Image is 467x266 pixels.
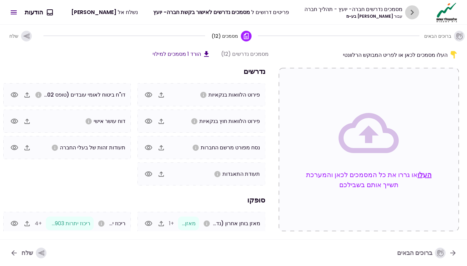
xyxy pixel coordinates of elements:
span: פירוט הלוואות בנקאיות [208,91,260,99]
svg: אנא העלו פרוט הלוואות חוץ בנקאיות של החברה [191,118,198,125]
span: ריכוז יתרות [101,220,125,227]
span: +1 [169,220,174,227]
span: נסח מפורט מרשם החברות [201,144,260,151]
div: [PERSON_NAME] בע~מ [304,13,402,19]
button: שלח [4,25,37,47]
div: מסמכים נדרשים חברה- יועץ - תהליך חברה [304,5,402,13]
img: Logo [435,2,459,23]
button: שלח [5,244,52,262]
svg: אנא הורידו את הטופס מלמעלה. יש למלא ולהחזיר חתום על ידי הבעלים [85,118,92,125]
button: הורד 1 מסמכים למילוי [153,50,210,58]
span: מסמכים נדרשים לאישור בקשת חברה- יועץ [153,8,250,16]
span: עבור [394,13,402,19]
button: ברוכים הבאים [426,25,463,47]
div: העלו מסמכים לכאן או לפריט המבוקש הרלוונטי [279,50,459,60]
div: שלח [21,248,46,258]
span: שלח [9,33,18,39]
span: תעודת התאגדות [222,170,260,178]
svg: אנא העלו תעודת התאגדות של החברה [214,170,221,178]
p: או גררו את כל המסמכים לכאן והמערכת תשייך אותם בשבילכם [305,170,432,190]
button: ברוכים הבאים [392,244,462,262]
svg: במידה ונערכת הנהלת חשבונות כפולה בלבד [203,220,210,227]
button: הודעות [19,4,58,21]
span: דוח עושר אישי [94,117,125,125]
span: מאזן 2025.pdf [161,220,196,227]
span: +4 [35,220,42,227]
div: נשלח אל [71,8,138,16]
span: [PERSON_NAME] [71,8,116,16]
button: מסמכים (12) [211,25,252,47]
span: מסמכים (12) [211,33,238,39]
svg: אנא העלו ריכוז יתרות עדכני בבנקים, בחברות אשראי חוץ בנקאיות ובחברות כרטיסי אשראי [98,220,105,227]
span: תעודות זהות של בעלי החברה [60,144,125,151]
span: ברוכים הבאים [424,33,451,39]
svg: אנא העלו צילום תעודת זהות של כל בעלי מניות החברה (לת.ז. ביומטרית יש להעלות 2 צדדים) [51,144,59,151]
div: מסמכים נדרשים (12) [221,50,269,58]
div: ברוכים הבאים [397,248,446,258]
button: העלו [417,170,432,180]
svg: אנא העלו פרוט הלוואות מהבנקים [200,91,207,99]
span: פירוט הלוואות חוץ בנקאיות [199,117,260,125]
div: פריטים דרושים ל [153,8,289,16]
span: דו"ח ביטוח לאומי עובדים (טופס 102) [43,91,125,99]
svg: אנא העלו נסח חברה מפורט כולל שעבודים [192,144,199,151]
span: ריכוז יתרות 6903.pdf [41,220,90,227]
svg: אנא העלו טופס 102 משנת 2023 ועד היום [35,91,42,99]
